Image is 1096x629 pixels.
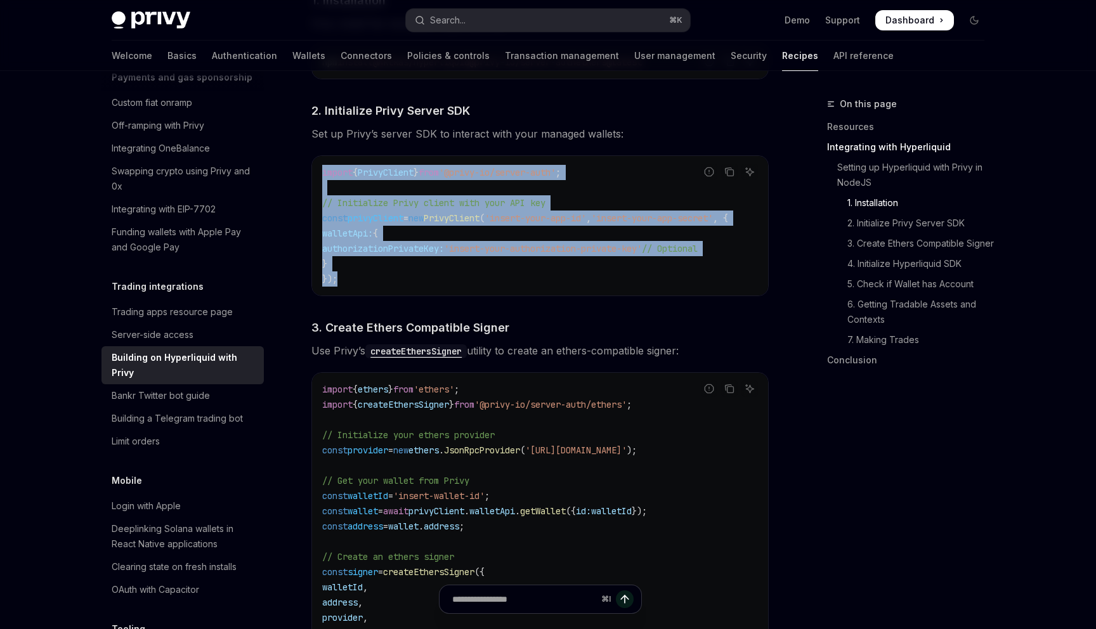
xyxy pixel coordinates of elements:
span: 'insert-your-app-secret' [591,212,713,224]
div: Trading apps resource page [112,304,233,320]
span: { [353,384,358,395]
span: } [414,167,419,178]
span: ({ [566,505,576,517]
span: = [378,505,383,517]
a: OAuth with Capacitor [101,578,264,601]
a: Connectors [341,41,392,71]
span: PrivyClient [424,212,480,224]
span: from [454,399,474,410]
span: , [586,212,591,224]
span: 'ethers' [414,384,454,395]
span: createEthersSigner [383,566,474,578]
span: walletId [591,505,632,517]
span: ethers [408,444,439,456]
span: walletApi: [322,228,373,239]
span: = [383,521,388,532]
span: ( [480,212,485,224]
span: } [449,399,454,410]
span: 'insert-your-app-id' [485,212,586,224]
a: Policies & controls [407,41,490,71]
span: ( [520,444,525,456]
span: import [322,399,353,410]
span: from [393,384,414,395]
button: Ask AI [741,380,758,397]
div: Building a Telegram trading bot [112,411,243,426]
a: Demo [785,14,810,27]
span: JsonRpcProvider [444,444,520,456]
span: = [403,212,408,224]
a: API reference [833,41,894,71]
a: Trading apps resource page [101,301,264,323]
span: ; [459,521,464,532]
a: Off-ramping with Privy [101,114,264,137]
span: getWallet [520,505,566,517]
span: 2. Initialize Privy Server SDK [311,102,470,119]
a: Bankr Twitter bot guide [101,384,264,407]
a: 2. Initialize Privy Server SDK [827,213,995,233]
span: address [348,521,383,532]
div: Limit orders [112,434,160,449]
span: } [322,258,327,269]
a: Integrating with Hyperliquid [827,137,995,157]
span: Dashboard [885,14,934,27]
a: Recipes [782,41,818,71]
a: Clearing state on fresh installs [101,555,264,578]
div: Bankr Twitter bot guide [112,388,210,403]
a: Dashboard [875,10,954,30]
a: Transaction management [505,41,619,71]
span: ({ [474,566,485,578]
span: }); [322,273,337,285]
div: Funding wallets with Apple Pay and Google Pay [112,224,256,255]
h5: Mobile [112,473,142,488]
div: Login with Apple [112,498,181,514]
span: privyClient [408,505,464,517]
button: Ask AI [741,164,758,180]
div: Custom fiat onramp [112,95,192,110]
div: Deeplinking Solana wallets in React Native applications [112,521,256,552]
a: User management [634,41,715,71]
span: // Initialize Privy client with your API key [322,197,545,209]
a: Custom fiat onramp [101,91,264,114]
a: createEthersSigner [365,344,467,357]
span: ; [454,384,459,395]
span: . [515,505,520,517]
span: 'insert-your-authorization-private-key' [444,243,642,254]
span: { [373,228,378,239]
button: Report incorrect code [701,164,717,180]
a: Security [731,41,767,71]
span: ethers [358,384,388,395]
span: const [322,566,348,578]
a: Basics [167,41,197,71]
span: , { [713,212,728,224]
span: PrivyClient [358,167,414,178]
span: = [378,566,383,578]
span: ); [627,444,637,456]
span: wallet [348,505,378,517]
span: 3. Create Ethers Compatible Signer [311,319,509,336]
span: Set up Privy’s server SDK to interact with your managed wallets: [311,125,769,143]
a: Building a Telegram trading bot [101,407,264,430]
span: walletApi [469,505,515,517]
a: 4. Initialize Hyperliquid SDK [827,254,995,274]
a: 1. Installation [827,193,995,213]
img: dark logo [112,11,190,29]
span: const [322,505,348,517]
div: Clearing state on fresh installs [112,559,237,574]
a: Limit orders [101,430,264,453]
button: Report incorrect code [701,380,717,397]
span: 'insert-wallet-id' [393,490,485,502]
button: Send message [616,590,634,608]
span: . [419,521,424,532]
span: '@privy-io/server-auth/ethers' [474,399,627,410]
span: const [322,444,348,456]
span: address [424,521,459,532]
a: Integrating with EIP-7702 [101,198,264,221]
a: Integrating OneBalance [101,137,264,160]
span: signer [348,566,378,578]
span: authorizationPrivateKey: [322,243,444,254]
span: createEthersSigner [358,399,449,410]
a: 6. Getting Tradable Assets and Contexts [827,294,995,330]
div: Off-ramping with Privy [112,118,204,133]
span: = [388,490,393,502]
div: Building on Hyperliquid with Privy [112,350,256,380]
